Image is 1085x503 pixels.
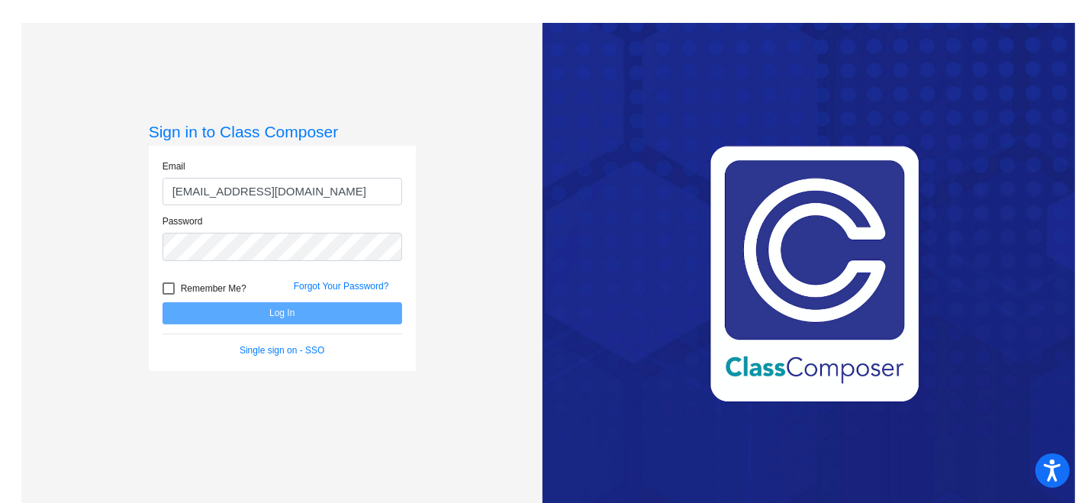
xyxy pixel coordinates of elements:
[163,214,203,228] label: Password
[149,122,416,141] h3: Sign in to Class Composer
[163,160,185,173] label: Email
[240,345,324,356] a: Single sign on - SSO
[181,279,246,298] span: Remember Me?
[294,281,389,292] a: Forgot Your Password?
[163,302,402,324] button: Log In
